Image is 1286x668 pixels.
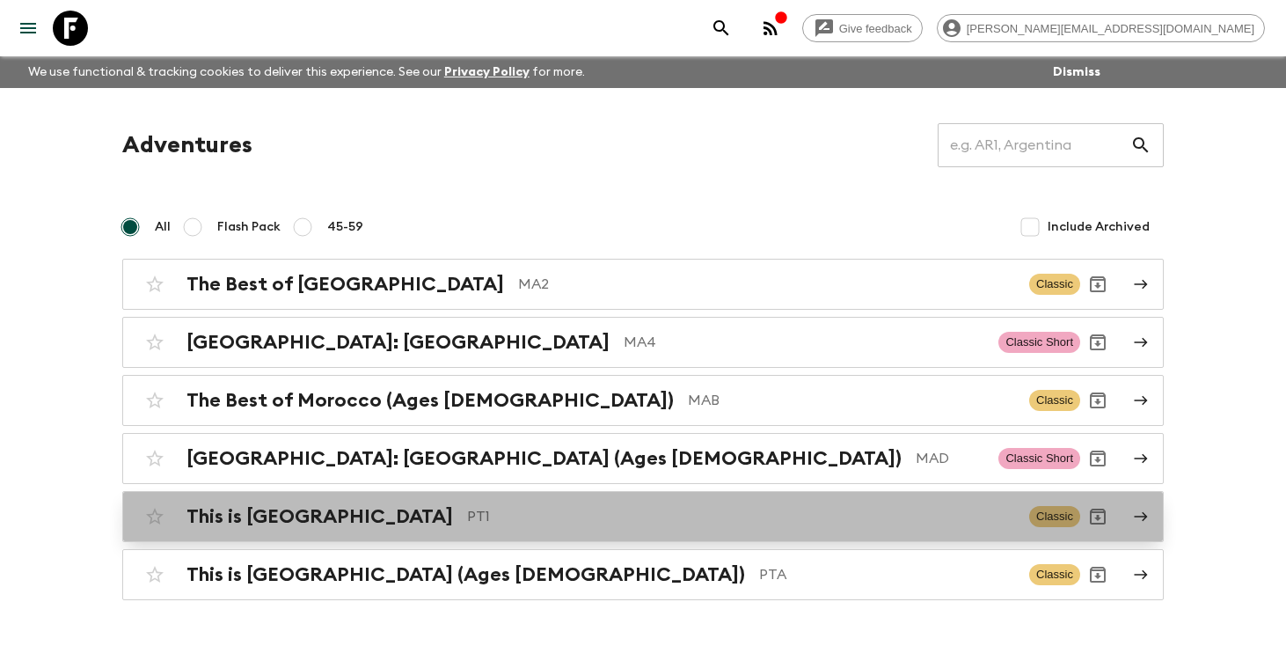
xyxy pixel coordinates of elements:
[1080,267,1115,302] button: Archive
[186,447,902,470] h2: [GEOGRAPHIC_DATA]: [GEOGRAPHIC_DATA] (Ages [DEMOGRAPHIC_DATA])
[916,448,984,469] p: MAD
[829,22,922,35] span: Give feedback
[186,273,504,296] h2: The Best of [GEOGRAPHIC_DATA]
[937,14,1265,42] div: [PERSON_NAME][EMAIL_ADDRESS][DOMAIN_NAME]
[327,218,363,236] span: 45-59
[1080,499,1115,534] button: Archive
[1080,557,1115,592] button: Archive
[186,505,453,528] h2: This is [GEOGRAPHIC_DATA]
[122,128,252,163] h1: Adventures
[1080,325,1115,360] button: Archive
[938,121,1130,170] input: e.g. AR1, Argentina
[957,22,1264,35] span: [PERSON_NAME][EMAIL_ADDRESS][DOMAIN_NAME]
[704,11,739,46] button: search adventures
[688,390,1015,411] p: MAB
[122,375,1164,426] a: The Best of Morocco (Ages [DEMOGRAPHIC_DATA])MABClassicArchive
[1029,274,1080,295] span: Classic
[217,218,281,236] span: Flash Pack
[186,331,610,354] h2: [GEOGRAPHIC_DATA]: [GEOGRAPHIC_DATA]
[122,433,1164,484] a: [GEOGRAPHIC_DATA]: [GEOGRAPHIC_DATA] (Ages [DEMOGRAPHIC_DATA])MADClassic ShortArchive
[1029,506,1080,527] span: Classic
[122,549,1164,600] a: This is [GEOGRAPHIC_DATA] (Ages [DEMOGRAPHIC_DATA])PTAClassicArchive
[802,14,923,42] a: Give feedback
[11,11,46,46] button: menu
[759,564,1015,585] p: PTA
[518,274,1015,295] p: MA2
[186,389,674,412] h2: The Best of Morocco (Ages [DEMOGRAPHIC_DATA])
[1048,218,1150,236] span: Include Archived
[155,218,171,236] span: All
[1049,60,1105,84] button: Dismiss
[1080,383,1115,418] button: Archive
[122,491,1164,542] a: This is [GEOGRAPHIC_DATA]PT1ClassicArchive
[444,66,530,78] a: Privacy Policy
[1029,564,1080,585] span: Classic
[624,332,984,353] p: MA4
[998,448,1080,469] span: Classic Short
[21,56,592,88] p: We use functional & tracking cookies to deliver this experience. See our for more.
[467,506,1015,527] p: PT1
[122,317,1164,368] a: [GEOGRAPHIC_DATA]: [GEOGRAPHIC_DATA]MA4Classic ShortArchive
[1029,390,1080,411] span: Classic
[122,259,1164,310] a: The Best of [GEOGRAPHIC_DATA]MA2ClassicArchive
[998,332,1080,353] span: Classic Short
[186,563,745,586] h2: This is [GEOGRAPHIC_DATA] (Ages [DEMOGRAPHIC_DATA])
[1080,441,1115,476] button: Archive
